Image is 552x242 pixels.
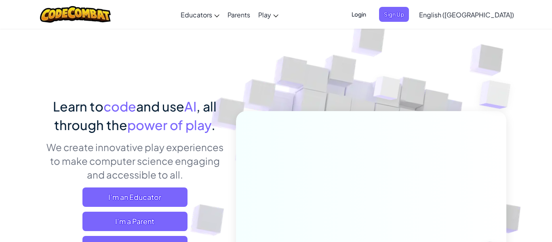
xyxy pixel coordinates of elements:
[211,117,215,133] span: .
[181,11,212,19] span: Educators
[103,98,136,114] span: code
[258,11,271,19] span: Play
[254,4,282,25] a: Play
[82,187,188,207] a: I'm an Educator
[82,212,188,231] a: I'm a Parent
[419,11,514,19] span: English ([GEOGRAPHIC_DATA])
[40,6,111,23] img: CodeCombat logo
[53,98,103,114] span: Learn to
[347,7,371,22] button: Login
[223,4,254,25] a: Parents
[379,7,409,22] button: Sign Up
[127,117,211,133] span: power of play
[184,98,196,114] span: AI
[177,4,223,25] a: Educators
[415,4,518,25] a: English ([GEOGRAPHIC_DATA])
[358,60,417,120] img: Overlap cubes
[136,98,184,114] span: and use
[463,61,533,129] img: Overlap cubes
[46,140,224,181] p: We create innovative play experiences to make computer science engaging and accessible to all.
